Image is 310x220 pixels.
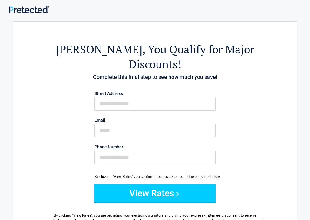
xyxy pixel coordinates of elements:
[94,184,216,202] button: View Rates
[73,213,91,218] span: View Rates
[94,145,216,149] label: Phone Number
[94,118,216,122] label: Email
[46,42,264,72] h2: , You Qualify for Major Discounts!
[56,42,142,57] span: [PERSON_NAME]
[94,91,216,96] label: Street Address
[94,174,216,179] div: By clicking "View Rates" you confirm the above & agree to the consents below
[46,73,264,81] h4: Complete this final step to see how much you save!
[9,6,49,13] img: Main Logo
